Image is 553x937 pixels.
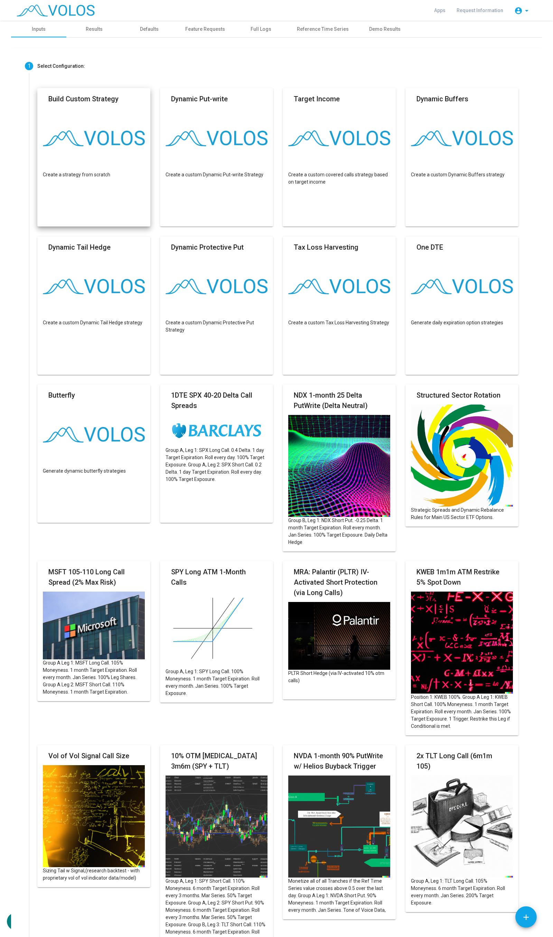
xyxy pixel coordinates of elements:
[288,776,390,878] img: spaces%2FozJM4R5Y2snrZkFsjul3%2Fuploads%2FCpX1zpcMOFtfJpFm3Z4E%2FDALL%C2%B7E%202023-10-18%2001.48...
[86,26,103,33] div: Results
[32,26,46,33] div: Inputs
[166,279,268,295] img: logo.png
[288,130,390,146] img: logo.png
[515,906,537,928] button: Add icon
[429,4,451,17] a: Apps
[166,415,268,447] img: images
[411,319,513,326] p: Generate daily expiration option strategies
[416,751,507,771] mat-card-title: 2x TLT Long Call (6m1m 105)
[140,26,159,33] div: Defaults
[43,130,145,146] img: logo.png
[411,279,513,295] img: logo.png
[171,242,244,252] mat-card-title: Dynamic Protective Put
[166,776,268,878] img: spaces%2FozJM4R5Y2snrZkFsjul3%2Fuploads%2FZN2xusfUZXVdgHBXOHOL%2FDALL%C2%B7E%202023-10-18%2001.33...
[43,592,145,659] img: msft-5bfc413f46e0fb00514a0832.jpg
[411,592,513,694] img: 312f2383-9782-456f-82c0-bae273ecc559.png
[43,659,145,696] p: Group A Leg 1: MSFT Long Call. 105% Moneyness. 1 month Target Expiration. Roll every month. Jan S...
[288,319,390,326] p: Create a custom Tax Loss Harvesting Strategy
[166,592,268,668] img: spaces%2FozJM4R5Y2snrZkFsjul3%2Fuploads%2FeRv9gMVGfVCUktiw8jBw%2FLongCall.png
[251,26,271,33] div: Full Logs
[416,567,507,587] mat-card-title: KWEB 1m1m ATM Restrike 5% Spot Down
[43,171,145,178] p: Create a strategy from scratch
[166,171,268,178] p: Create a custom Dynamic Put-write Strategy
[288,279,390,295] img: logo.png
[416,94,468,104] mat-card-title: Dynamic Buffers
[294,242,358,252] mat-card-title: Tax Loss Harvesting
[294,390,385,411] mat-card-title: NDX 1-month 25 Delta PutWrite (Delta Neutral)
[43,467,145,475] p: Generate dynamic butterfly strategies
[369,26,401,33] div: Demo Results
[294,567,385,598] mat-card-title: MRA: Palantir (PLTR) IV-Activated Short Protection (via Long Calls)
[288,878,390,914] p: Monetize all of all Tranches if the Ref Time Series value crosses above 0.5 over the last day. Gr...
[48,390,75,400] mat-card-title: Butterfly
[166,668,268,697] p: Group A, Leg 1: SPY Long Call. 100% Moneyness. 1 month Target Expiration. Roll every month. Jan S...
[43,867,145,882] p: Sizing Tail w Signal,(research backtest - with proprietary vol of vol indicator data/model)
[48,242,111,252] mat-card-title: Dynamic Tail Hedge
[297,26,349,33] div: Reference Time Series
[411,130,513,146] img: logo.png
[411,776,513,878] img: spaces%2FozJM4R5Y2snrZkFsjul3%2Fuploads%2FJLVDkgMdVQGoLYOYhnQv%2FDALL%C2%B7E%202023-10-18%2001.49...
[416,390,500,400] mat-card-title: Structured Sector Rotation
[288,602,390,670] img: -1x-1.jpg
[171,567,262,587] mat-card-title: SPY Long ATM 1-Month Calls
[43,319,145,326] p: Create a custom Dynamic Tail Hedge strategy
[294,94,340,104] mat-card-title: Target Income
[411,405,513,507] img: spaces%2FozJM4R5Y2snrZkFsjul3%2Fuploads%2F7T5ifTWqphju0pxhl22H%2FDALL%C2%B7E%202023-02-10%2015.40...
[37,63,85,70] div: Select Configuration:
[411,171,513,178] p: Create a custom Dynamic Buffers strategy
[288,517,390,546] p: Group B, Leg 1: NDX Short Put. -0.25 Delta. 1 month Target Expiration. Roll every month. Jan Seri...
[288,415,390,517] img: spaces%2FozJM4R5Y2snrZkFsjul3%2Fuploads%2FkrF0ihA8PcFL0yGXcITF%2FDALL%C2%B7E%202023-03-09%2002.21...
[522,913,531,922] mat-icon: add
[166,319,268,334] p: Create a custom Dynamic Protective Put Strategy
[294,751,385,771] mat-card-title: NVDA 1-month 90% PutWrite w/ Helios Buyback Trigger
[411,507,513,521] p: Strategic Spreads and Dynamic Rebalance Rules for Main US Sector ETF Options.
[288,670,390,684] p: PLTR Short Hedge (via IV-activated 10% otm calls)
[166,447,268,483] p: Group A, Leg 1: SPX Long Call. 0.4 Delta. 1 day Target Expiration. Roll every day. 100% Target Ex...
[514,7,523,15] mat-icon: account_circle
[43,427,145,443] img: logo.png
[411,694,513,730] p: Position 1: KWEB 100%. Group A Leg 1: KWEB Short Call. 100% Moneyness. 1 month Target Expiration....
[171,751,262,771] mat-card-title: 10% OTM [MEDICAL_DATA] 3m6m (SPY + TLT)
[48,567,139,587] mat-card-title: MSFT 105-110 Long Call Spread (2% Max Risk)
[416,242,443,252] mat-card-title: One DTE
[43,765,145,867] img: 66b7679a-e00d-47bc-be83-976cfa8202f3.png
[166,130,268,146] img: logo.png
[28,63,31,69] span: 1
[185,26,225,33] div: Feature Requests
[457,8,503,13] span: Request Information
[288,171,390,186] p: Create a custom covered calls strategy based on target income
[434,8,446,13] span: Apps
[171,94,228,104] mat-card-title: Dynamic Put-write
[171,390,262,411] mat-card-title: 1DTE SPX 40-20 Delta Call Spreads
[48,751,129,761] mat-card-title: Vol of Vol Signal Call Size
[451,4,509,17] a: Request Information
[411,878,513,907] p: Group A, Leg 1: TLT Long Call. 105% Moneyness. 6 month Target Expiration. Roll every month. Jan S...
[43,279,145,295] img: logo.png
[523,7,531,15] mat-icon: arrow_drop_down
[48,94,119,104] mat-card-title: Build Custom Strategy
